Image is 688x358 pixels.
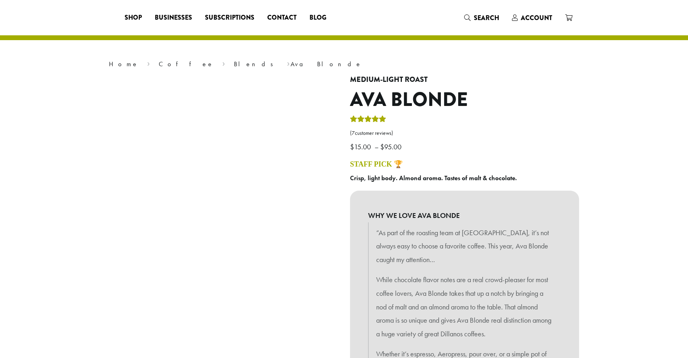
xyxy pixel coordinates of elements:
[380,142,384,151] span: $
[350,160,403,168] a: STAFF PICK 🏆
[267,13,297,23] span: Contact
[521,13,552,22] span: Account
[309,13,326,23] span: Blog
[350,142,373,151] bdi: 15.00
[118,11,148,24] a: Shop
[234,60,278,68] a: Blends
[147,57,150,69] span: ›
[350,114,386,126] div: Rated 5.00 out of 5
[350,88,579,112] h1: Ava Blonde
[376,226,553,266] p: “As part of the roasting team at [GEOGRAPHIC_DATA], it’s not always easy to choose a favorite cof...
[474,13,499,22] span: Search
[303,11,333,24] a: Blog
[109,60,139,68] a: Home
[380,142,403,151] bdi: 95.00
[350,142,354,151] span: $
[368,209,561,222] b: WHY WE LOVE AVA BLONDE
[376,273,553,341] p: While chocolate flavor notes are a real crowd-pleaser for most coffee lovers, Ava Blonde takes th...
[350,174,517,182] b: Crisp, light body. Almond aroma. Tastes of malt & chocolate.
[148,11,199,24] a: Businesses
[350,75,579,84] h4: Medium-Light Roast
[458,11,506,24] a: Search
[199,11,261,24] a: Subscriptions
[350,129,579,137] a: (7customer reviews)
[261,11,303,24] a: Contact
[352,130,355,136] span: 7
[159,60,214,68] a: Coffee
[506,11,559,24] a: Account
[155,13,192,23] span: Businesses
[109,59,579,69] nav: Breadcrumb
[205,13,254,23] span: Subscriptions
[287,57,290,69] span: ›
[125,13,142,23] span: Shop
[375,142,379,151] span: –
[222,57,225,69] span: ›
